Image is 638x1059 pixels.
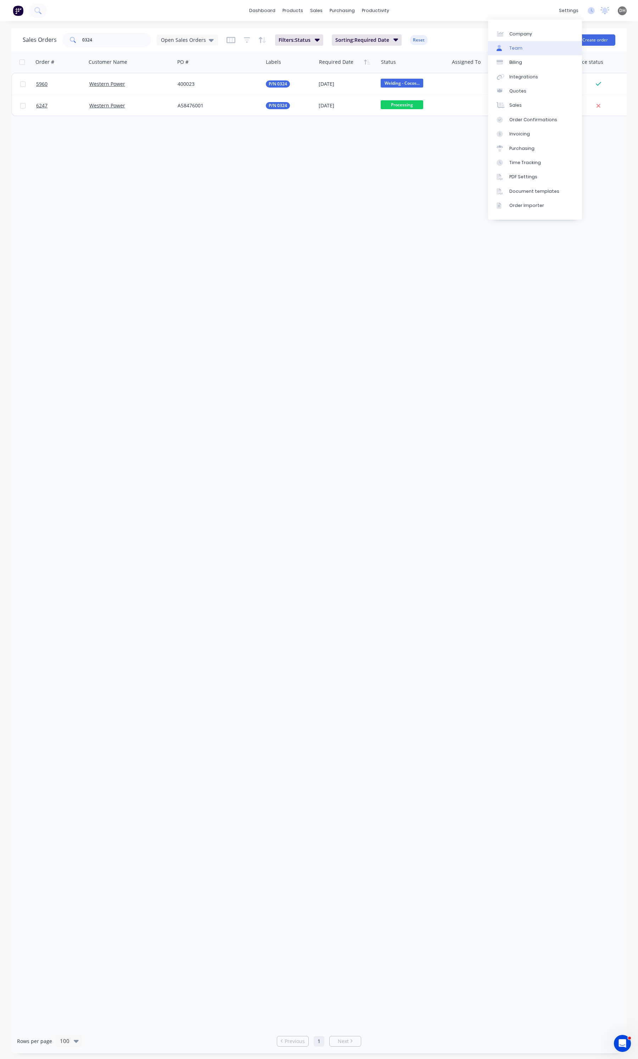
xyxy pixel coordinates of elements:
div: Billing [509,59,522,66]
a: Document templates [488,184,582,198]
a: Previous page [277,1038,308,1045]
h1: Sales Orders [23,37,57,43]
button: Create order [575,34,615,46]
div: Quotes [509,88,526,94]
div: PDF Settings [509,174,537,180]
span: Open Sales Orders [161,36,206,44]
div: Labels [266,58,281,66]
div: purchasing [326,5,358,16]
span: 6247 [36,102,47,109]
span: Sorting: Required Date [335,37,389,44]
div: 400023 [178,80,256,88]
a: Integrations [488,70,582,84]
iframe: Intercom live chat [614,1035,631,1052]
div: Company [509,31,532,37]
div: productivity [358,5,393,16]
div: Time Tracking [509,159,541,166]
span: Processing [381,100,423,109]
span: Previous [285,1038,305,1045]
a: Sales [488,98,582,112]
a: PDF Settings [488,170,582,184]
div: Integrations [509,74,538,80]
a: Western Power [89,80,125,87]
a: Order Importer [488,198,582,213]
div: Required Date [319,58,353,66]
span: P/N 0324 [269,80,287,88]
div: Sales [509,102,522,108]
img: Factory [13,5,23,16]
a: 5960 [36,73,89,95]
a: Invoicing [488,127,582,141]
div: Invoice status [571,58,603,66]
a: Page 1 is your current page [314,1036,324,1047]
div: settings [555,5,582,16]
div: [DATE] [319,80,375,88]
span: Next [338,1038,349,1045]
a: Purchasing [488,141,582,155]
div: products [279,5,307,16]
input: Search... [82,33,151,47]
a: Billing [488,55,582,69]
span: 5960 [36,80,47,88]
a: Time Tracking [488,156,582,170]
div: Order # [35,58,54,66]
a: Quotes [488,84,582,98]
button: Sorting:Required Date [332,34,402,46]
span: DH [619,7,626,14]
button: P/N 0324 [266,80,290,88]
span: Filters: Status [279,37,310,44]
div: Order Confirmations [509,117,557,123]
div: Purchasing [509,145,535,152]
a: Next page [330,1038,361,1045]
button: Reset [410,35,427,45]
div: PO # [177,58,189,66]
div: Order Importer [509,202,544,209]
div: sales [307,5,326,16]
div: Invoicing [509,131,530,137]
span: Rows per page [17,1038,52,1045]
span: Welding - Cocos... [381,79,423,88]
div: Team [509,45,522,51]
button: Filters:Status [275,34,323,46]
button: P/N 0324 [266,102,290,109]
a: Team [488,41,582,55]
a: 6247 [36,95,89,116]
div: Document templates [509,188,559,195]
div: Customer Name [89,58,127,66]
span: P/N 0324 [269,102,287,109]
a: dashboard [246,5,279,16]
a: Company [488,27,582,41]
div: A58476001 [178,102,256,109]
div: [DATE] [319,102,375,109]
a: Western Power [89,102,125,109]
div: Status [381,58,396,66]
a: Order Confirmations [488,113,582,127]
div: Assigned To [452,58,481,66]
ul: Pagination [274,1036,364,1047]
